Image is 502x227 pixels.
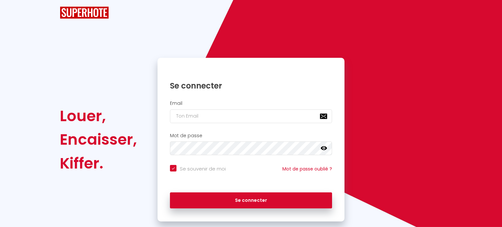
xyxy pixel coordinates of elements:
a: Mot de passe oublié ? [282,166,332,172]
h1: Se connecter [170,81,332,91]
div: Kiffer. [60,152,137,175]
div: Encaisser, [60,128,137,151]
div: Louer, [60,104,137,128]
h2: Mot de passe [170,133,332,138]
h2: Email [170,101,332,106]
img: SuperHote logo [60,7,109,19]
button: Se connecter [170,192,332,209]
input: Ton Email [170,109,332,123]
